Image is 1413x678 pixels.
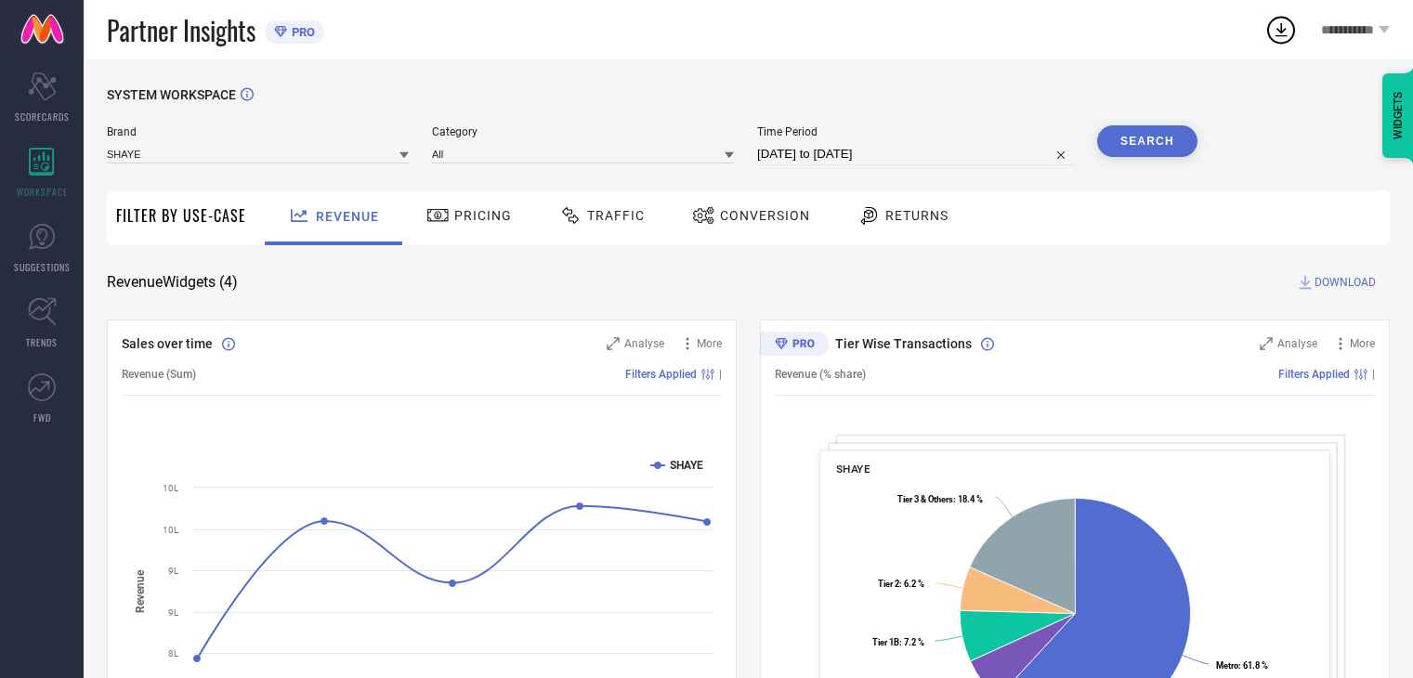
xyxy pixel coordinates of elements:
[163,525,179,535] text: 10L
[26,335,58,349] span: TRENDS
[116,204,246,227] span: Filter By Use-Case
[757,125,1074,138] span: Time Period
[122,336,213,351] span: Sales over time
[878,579,899,589] tspan: Tier 2
[432,125,734,138] span: Category
[163,483,179,493] text: 10L
[134,568,147,612] tspan: Revenue
[757,143,1074,165] input: Select time period
[287,25,315,39] span: PRO
[168,648,179,658] text: 8L
[107,11,255,49] span: Partner Insights
[168,607,179,618] text: 9L
[836,463,870,476] span: SHAYE
[587,208,645,223] span: Traffic
[1315,273,1376,292] span: DOWNLOAD
[760,332,829,359] div: Premium
[719,368,722,381] span: |
[878,579,924,589] text: : 6.2 %
[775,368,866,381] span: Revenue (% share)
[122,368,196,381] span: Revenue (Sum)
[872,637,899,647] tspan: Tier 1B
[107,87,236,102] span: SYSTEM WORKSPACE
[1216,660,1268,671] text: : 61.8 %
[1277,337,1317,350] span: Analyse
[835,336,972,351] span: Tier Wise Transactions
[885,208,949,223] span: Returns
[1216,660,1238,671] tspan: Metro
[670,459,703,472] text: SHAYE
[897,494,983,504] text: : 18.4 %
[1264,13,1298,46] div: Open download list
[1097,125,1197,157] button: Search
[17,185,68,199] span: WORKSPACE
[454,208,512,223] span: Pricing
[872,637,924,647] text: : 7.2 %
[14,260,71,274] span: SUGGESTIONS
[1372,368,1375,381] span: |
[15,110,70,124] span: SCORECARDS
[107,273,238,292] span: Revenue Widgets ( 4 )
[1278,368,1350,381] span: Filters Applied
[624,337,664,350] span: Analyse
[720,208,810,223] span: Conversion
[107,125,409,138] span: Brand
[625,368,697,381] span: Filters Applied
[316,209,379,224] span: Revenue
[33,411,51,424] span: FWD
[897,494,953,504] tspan: Tier 3 & Others
[607,337,620,350] svg: Zoom
[1350,337,1375,350] span: More
[697,337,722,350] span: More
[1260,337,1273,350] svg: Zoom
[168,566,179,576] text: 9L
